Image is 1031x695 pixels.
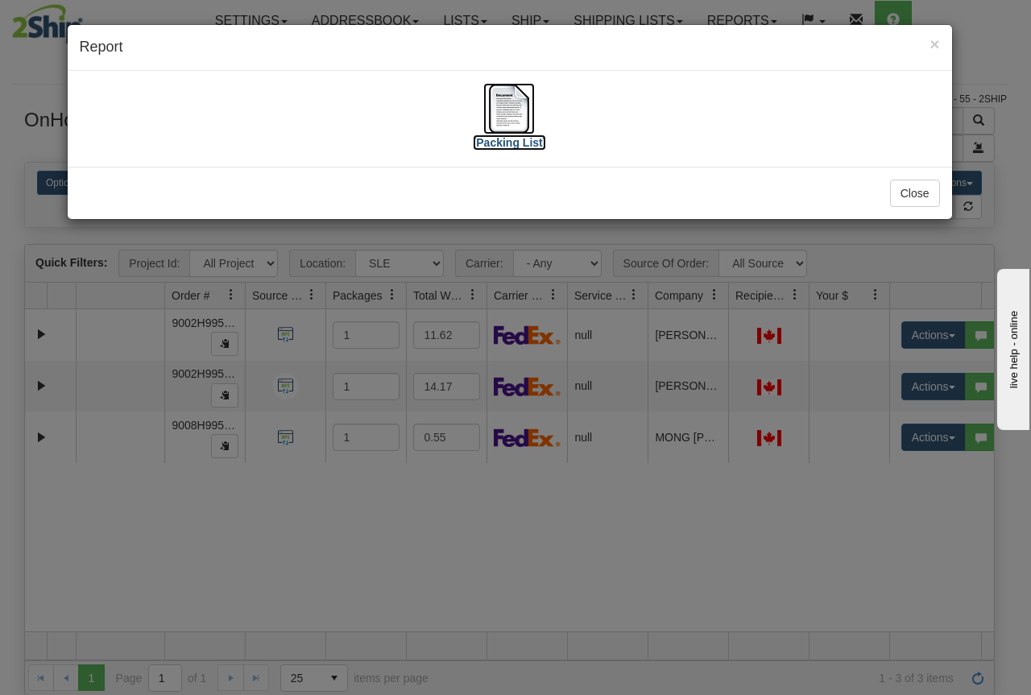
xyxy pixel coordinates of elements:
span: × [930,35,939,53]
label: [Packing List] [473,134,547,151]
div: live help - online [12,14,149,26]
img: document.jpg [483,83,535,134]
h4: Report [80,37,940,58]
button: Close [930,35,939,52]
iframe: chat widget [994,265,1029,429]
a: [Packing List] [473,101,547,148]
button: Close [890,180,940,207]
